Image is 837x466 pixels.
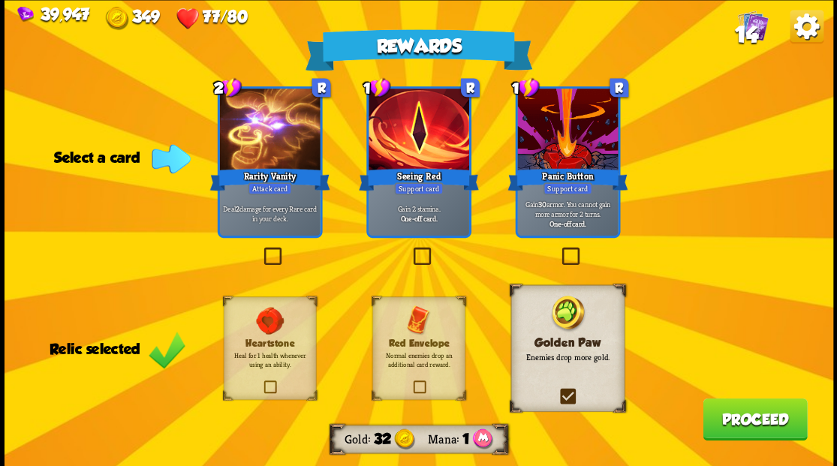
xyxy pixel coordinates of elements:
div: Gold [105,6,159,29]
p: Gain armor. You cannot gain more armor for 2 turns. [519,199,615,218]
p: Enemies drop more gold. [521,351,613,362]
img: Mana_Points.png [472,428,492,449]
img: Gem.png [17,6,34,22]
img: Indicator_Arrow.png [152,144,191,173]
b: One-off card. [400,213,437,223]
b: One-off card. [549,218,586,228]
p: Deal damage for every Rare card in your deck. [222,203,318,223]
div: R [610,78,628,97]
img: Gold.png [105,6,128,29]
h3: Red Envelope [381,338,456,349]
img: Cards_Icon.png [737,10,768,41]
div: Attack card [248,182,291,194]
div: Rarity Vanity [209,166,330,193]
div: 2 [214,77,242,98]
div: Support card [543,182,592,194]
img: GoldenPaw.png [549,296,586,333]
span: 32 [373,431,390,447]
p: Heal for 1 health whenever using an ability. [232,350,307,368]
b: 2 [235,203,239,213]
img: Heartstone.png [254,305,285,335]
div: Support card [394,182,443,194]
span: 349 [132,6,160,25]
div: Rewards [305,29,532,71]
div: Gold [344,431,373,446]
span: 1 [462,431,468,447]
p: Normal enemies drop an additional card reward. [381,350,456,368]
div: 1 [511,77,539,98]
button: Proceed [703,398,807,440]
div: View all the cards in your deck [737,10,768,44]
div: Gems [17,5,89,23]
p: Gain 2 stamina. [371,203,466,213]
div: Select a card [54,149,185,165]
span: 14 [734,21,757,47]
img: RedEnvelope.png [406,305,430,335]
img: Heart.png [176,6,199,29]
span: 77/80 [203,6,248,25]
h3: Heartstone [232,338,307,349]
img: Green_Check_Mark_Icon.png [148,330,185,369]
img: Gold.png [394,428,415,449]
div: Mana [428,431,462,446]
b: 30 [537,199,546,209]
div: Panic Button [507,166,628,193]
div: R [460,78,479,97]
div: Seeing Red [358,166,478,193]
img: Options_Button.png [790,10,823,44]
div: Health [176,6,247,29]
h3: Golden Paw [521,335,613,349]
div: R [312,78,330,97]
div: 1 [363,77,390,98]
div: Relic selected [50,340,185,356]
